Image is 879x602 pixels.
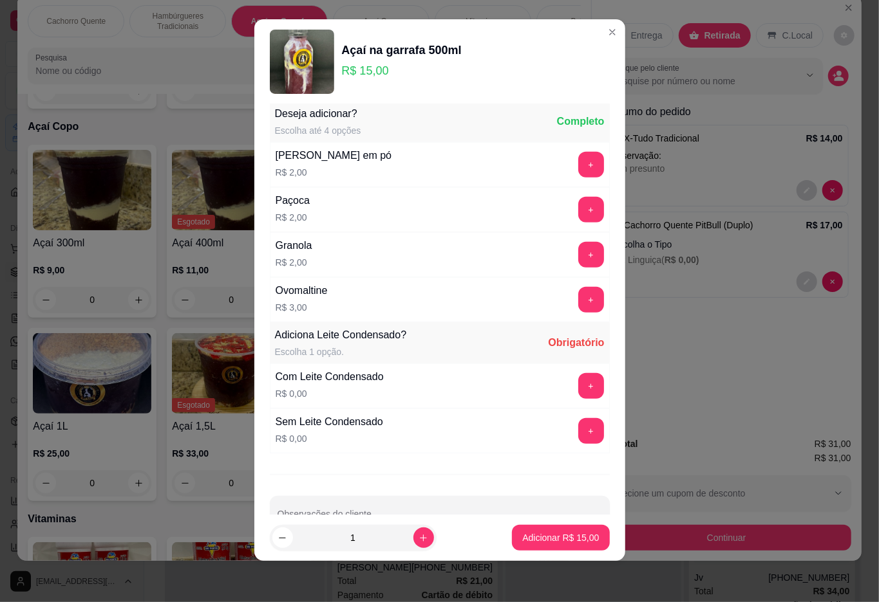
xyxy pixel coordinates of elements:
div: Açaí na garrafa 500ml [342,41,462,59]
button: add [578,373,604,399]
button: increase-product-quantity [413,527,434,548]
div: Com Leite Condensado [276,369,384,385]
div: Sem Leite Condensado [276,414,383,430]
p: R$ 0,00 [276,432,383,445]
p: R$ 3,00 [276,301,328,314]
div: [PERSON_NAME] em pó [276,148,392,163]
button: add [578,418,604,444]
p: R$ 2,00 [276,256,312,269]
p: R$ 2,00 [276,166,392,179]
p: R$ 15,00 [342,62,462,80]
p: R$ 2,00 [276,211,310,224]
img: product-image [270,30,334,94]
div: Ovomaltine [276,283,328,298]
input: Observações do cliente [278,513,602,525]
button: add [578,242,604,268]
div: Escolha 1 opção. [275,345,407,358]
button: add [578,152,604,178]
div: Completo [557,114,605,129]
p: R$ 0,00 [276,387,384,400]
button: add [578,287,604,313]
div: Adiciona Leite Condensado? [275,327,407,343]
button: decrease-product-quantity [272,527,293,548]
div: Obrigatório [548,335,604,351]
div: Paçoca [276,193,310,208]
div: Granola [276,238,312,253]
button: Adicionar R$ 15,00 [512,525,609,551]
div: Escolha até 4 opções [275,124,361,137]
button: Close [602,22,623,42]
p: Adicionar R$ 15,00 [522,531,599,544]
button: add [578,197,604,223]
div: Deseja adicionar? [275,106,361,122]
